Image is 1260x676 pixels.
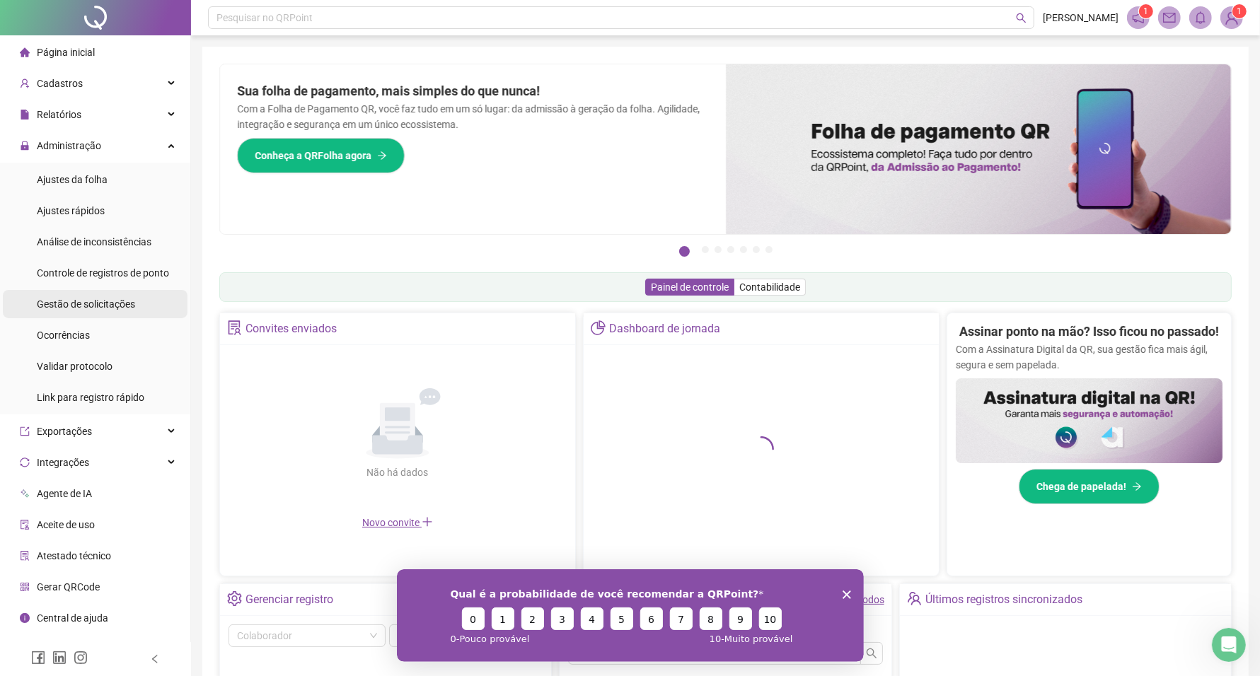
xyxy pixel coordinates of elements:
span: 1 [1144,6,1149,16]
span: Controle de registros de ponto [37,267,169,279]
p: Com a Assinatura Digital da QR, sua gestão fica mais ágil, segura e sem papelada. [956,342,1223,373]
span: Central de ajuda [37,612,108,624]
span: Página inicial [37,47,95,58]
span: bell [1194,11,1207,24]
img: banner%2F02c71560-61a6-44d4-94b9-c8ab97240462.png [956,378,1223,463]
span: solution [20,551,30,561]
span: arrow-right [1132,482,1142,491]
button: 7 [765,246,773,253]
button: 6 [753,246,760,253]
button: Conheça a QRFolha agora [237,138,405,173]
span: arrow-right [377,151,387,161]
span: plus [422,516,433,528]
span: Cadastros [37,78,83,89]
span: sync [20,458,30,467]
span: 1 [1237,6,1242,16]
button: Chega de papelada! [1019,469,1160,504]
span: Administração [37,140,101,151]
span: Ajustes rápidos [37,205,105,216]
button: 3 [715,246,722,253]
img: banner%2F8d14a306-6205-4263-8e5b-06e9a85ad873.png [726,64,1232,234]
sup: Atualize o seu contato no menu Meus Dados [1232,4,1247,18]
span: instagram [74,651,88,665]
p: Com a Folha de Pagamento QR, você faz tudo em um só lugar: da admissão à geração da folha. Agilid... [237,101,709,132]
button: 2 [702,246,709,253]
span: left [150,654,160,664]
span: Ocorrências [37,330,90,341]
span: qrcode [20,582,30,592]
span: Relatórios [37,109,81,120]
button: 4 [727,246,734,253]
span: Gerar QRCode [37,581,100,593]
div: Gerenciar registro [245,588,333,612]
span: Exportações [37,426,92,437]
button: 1 [679,246,690,257]
span: export [20,426,30,436]
span: user-add [20,78,30,88]
button: 5 [740,246,747,253]
span: Link para registro rápido [37,392,144,403]
span: Integrações [37,457,89,468]
span: Validar protocolo [37,361,112,372]
h2: Assinar ponto na mão? Isso ficou no passado! [959,322,1219,342]
span: Contabilidade [739,281,800,293]
span: Conheça a QRFolha agora [255,148,371,163]
span: audit [20,520,30,530]
span: solution [227,320,242,335]
span: [PERSON_NAME] [1043,10,1119,25]
h2: Sua folha de pagamento, mais simples do que nunca! [237,81,709,101]
span: Aceite de uso [37,519,95,530]
span: Atestado técnico [37,550,111,561]
span: Ajustes da folha [37,174,108,185]
div: Convites enviados [245,317,337,341]
span: Novo convite [362,517,433,528]
span: mail [1163,11,1176,24]
span: Gestão de solicitações [37,298,135,310]
span: Painel de controle [651,281,729,293]
span: info-circle [20,613,30,623]
span: lock [20,141,30,151]
span: pie-chart [591,320,606,335]
span: Chega de papelada! [1036,479,1126,494]
span: team [907,591,922,606]
sup: 1 [1139,4,1153,18]
div: Dashboard de jornada [609,317,720,341]
span: home [20,47,30,57]
span: setting [227,591,242,606]
span: loading [749,436,774,462]
iframe: Intercom live chat [1212,628,1246,662]
span: file [20,110,30,120]
span: Agente de IA [37,488,92,499]
div: Últimos registros sincronizados [925,588,1082,612]
span: facebook [31,651,45,665]
div: Não há dados [333,465,463,480]
span: search [1016,13,1027,23]
span: search [866,648,877,659]
span: linkedin [52,651,67,665]
iframe: Pesquisa da QRPoint [397,569,864,662]
span: notification [1132,11,1145,24]
span: Análise de inconsistências [37,236,151,247]
img: 83693 [1221,7,1242,28]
